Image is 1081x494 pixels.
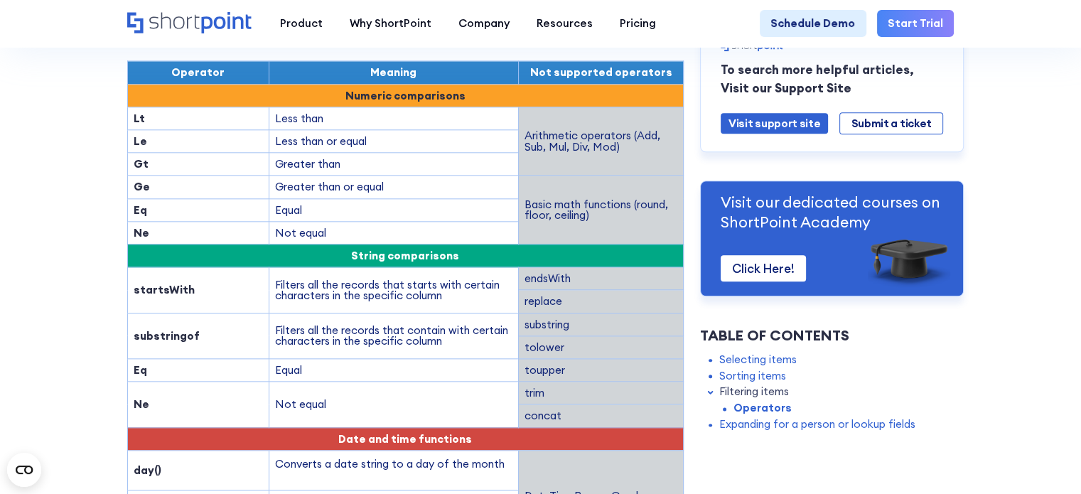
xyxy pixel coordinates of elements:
[269,153,518,176] td: Greater than
[518,358,683,381] td: toupper
[370,65,416,79] span: Meaning
[350,16,431,32] div: Why ShortPoint
[518,382,683,404] td: trim
[269,358,518,381] td: Equal
[134,180,150,193] strong: Ge
[269,107,518,129] td: Less than
[7,453,41,487] button: Open CMP widget
[445,10,523,37] a: Company
[620,16,656,32] div: Pricing
[719,384,789,400] a: Filtering items
[134,463,161,477] strong: day()
[134,363,147,377] strong: Eq
[134,329,200,343] strong: substringof
[269,313,518,358] td: Filters all the records that contain with certain characters in the specific column
[269,382,518,427] td: Not equal
[518,267,683,290] td: endsWith
[269,198,518,221] td: Equal
[518,335,683,358] td: tolower
[719,368,786,385] a: Sorting items
[537,16,593,32] div: Resources
[134,397,149,411] strong: Ne
[523,10,606,37] a: Resources
[275,456,512,473] p: Converts a date string to a day of the month
[269,221,518,244] td: Not equal
[606,10,669,37] a: Pricing
[518,313,683,335] td: substring
[518,404,683,427] td: concat
[518,290,683,313] td: replace
[719,417,915,433] a: Expanding for a person or lookup fields
[269,267,518,313] td: Filters all the records that starts with certain characters in the specific column
[269,176,518,198] td: Greater than or equal
[127,12,253,36] a: Home
[280,16,323,32] div: Product
[269,129,518,152] td: Less than or equal
[721,193,943,232] p: Visit our dedicated courses on ShortPoint Academy
[721,255,806,281] a: Click Here!
[700,325,964,346] div: Table of Contents
[267,10,336,37] a: Product
[134,226,149,240] strong: Ne
[721,113,829,134] a: Visit support site
[134,283,195,296] strong: startsWith
[134,134,147,148] strong: Le
[345,89,466,102] strong: Numeric comparisons
[338,432,472,446] span: Date and time functions
[134,157,149,171] strong: Gt
[733,400,792,417] a: Operators
[171,65,225,79] span: Operator
[134,112,145,125] strong: Lt
[529,65,672,79] span: Not supported operators
[134,203,147,217] strong: Eq
[719,352,797,368] a: Selecting items
[760,10,866,37] a: Schedule Demo
[721,61,943,97] p: To search more helpful articles, Visit our Support Site
[826,330,1081,494] iframe: Chat Widget
[351,249,459,262] span: String comparisons
[518,107,683,176] td: Arithmetic operators (Add, Sub, Mul, Div, Mod)
[518,176,683,245] td: Basic math functions (round, floor, ceiling)
[839,112,942,135] a: Submit a ticket
[877,10,954,37] a: Start Trial
[458,16,510,32] div: Company
[336,10,445,37] a: Why ShortPoint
